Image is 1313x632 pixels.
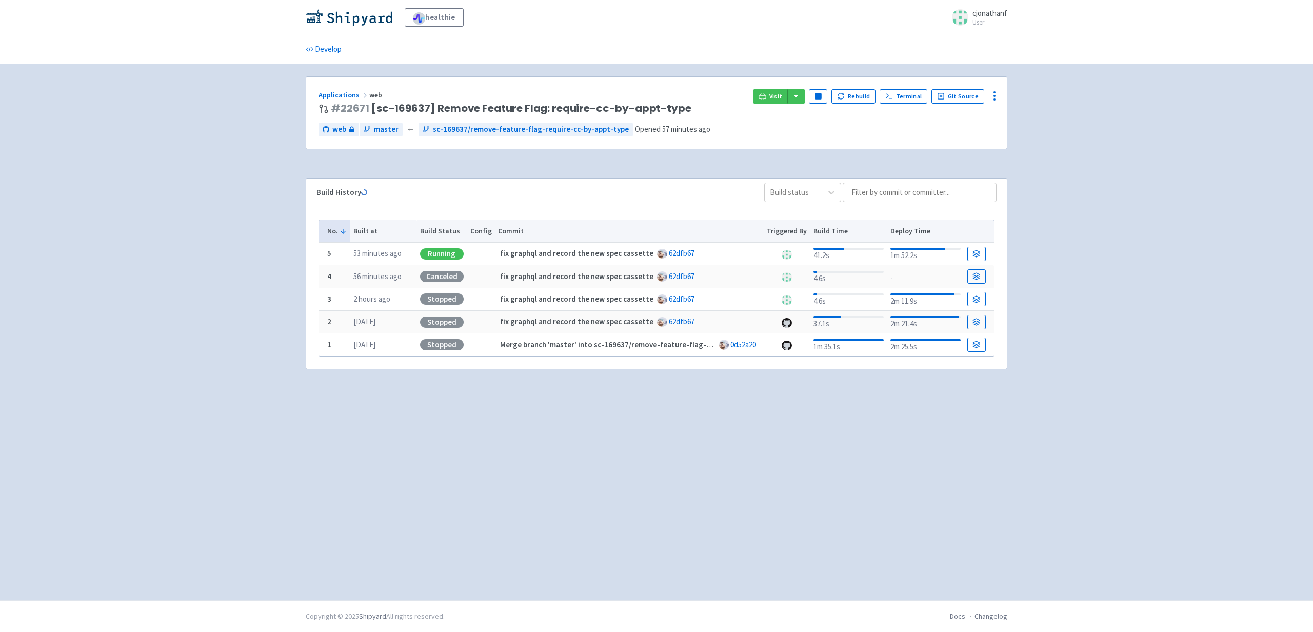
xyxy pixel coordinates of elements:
[890,337,961,353] div: 2m 25.5s
[467,220,495,243] th: Config
[353,271,402,281] time: 56 minutes ago
[319,123,359,136] a: web
[880,89,927,104] a: Terminal
[353,317,375,326] time: [DATE]
[331,101,369,115] a: #22671
[950,611,965,621] a: Docs
[405,8,464,27] a: healthie
[420,293,464,305] div: Stopped
[416,220,467,243] th: Build Status
[316,187,748,199] div: Build History
[769,92,783,101] span: Visit
[813,246,884,262] div: 41.2s
[809,89,827,104] button: Pause
[420,317,464,328] div: Stopped
[967,269,986,284] a: Build Details
[753,89,788,104] a: Visit
[669,248,694,258] a: 62dfb67
[813,337,884,353] div: 1m 35.1s
[407,124,414,135] span: ←
[500,317,653,326] strong: fix graphql and record the new spec cassette
[360,123,403,136] a: master
[327,317,331,326] b: 2
[420,339,464,350] div: Stopped
[974,611,1007,621] a: Changelog
[890,246,961,262] div: 1m 52.2s
[890,314,961,330] div: 2m 21.4s
[669,317,694,326] a: 62dfb67
[327,294,331,304] b: 3
[500,248,653,258] strong: fix graphql and record the new spec cassette
[433,124,629,135] span: sc-169637/remove-feature-flag-require-cc-by-appt-type
[813,291,884,307] div: 4.6s
[327,248,331,258] b: 5
[420,271,464,282] div: Canceled
[327,340,331,349] b: 1
[419,123,633,136] a: sc-169637/remove-feature-flag-require-cc-by-appt-type
[813,269,884,285] div: 4.6s
[500,294,653,304] strong: fix graphql and record the new spec cassette
[500,271,653,281] strong: fix graphql and record the new spec cassette
[972,19,1007,26] small: User
[890,291,961,307] div: 2m 11.9s
[306,35,342,64] a: Develop
[967,338,986,352] a: Build Details
[374,124,399,135] span: master
[306,9,392,26] img: Shipyard logo
[327,226,347,236] button: No.
[500,340,790,349] strong: Merge branch 'master' into sc-169637/remove-feature-flag-require-cc-by-appt-type
[331,103,691,114] span: [sc-169637] Remove Feature Flag: require-cc-by-appt-type
[669,271,694,281] a: 62dfb67
[359,611,386,621] a: Shipyard
[887,220,964,243] th: Deploy Time
[764,220,810,243] th: Triggered By
[669,294,694,304] a: 62dfb67
[495,220,764,243] th: Commit
[353,294,390,304] time: 2 hours ago
[306,611,445,622] div: Copyright © 2025 All rights reserved.
[972,8,1007,18] span: cjonathanf
[332,124,346,135] span: web
[831,89,876,104] button: Rebuild
[931,89,984,104] a: Git Source
[420,248,464,260] div: Running
[327,271,331,281] b: 4
[635,124,710,134] span: Opened
[967,315,986,329] a: Build Details
[967,292,986,306] a: Build Details
[353,340,375,349] time: [DATE]
[319,90,369,100] a: Applications
[967,247,986,261] a: Build Details
[353,248,402,258] time: 53 minutes ago
[946,9,1007,26] a: cjonathanf User
[890,270,961,284] div: -
[730,340,756,349] a: 0d52a20
[369,90,384,100] span: web
[843,183,997,202] input: Filter by commit or committer...
[810,220,887,243] th: Build Time
[662,124,710,134] time: 57 minutes ago
[813,314,884,330] div: 37.1s
[350,220,416,243] th: Built at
